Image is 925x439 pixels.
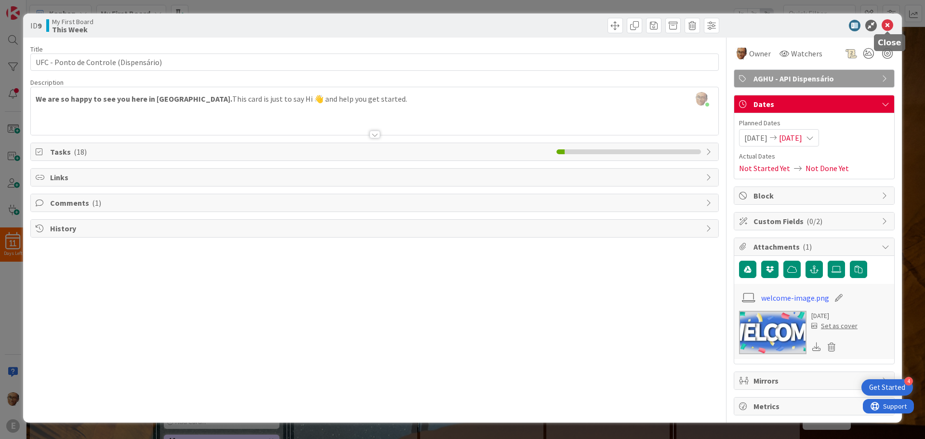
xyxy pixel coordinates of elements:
span: Custom Fields [753,215,877,227]
span: [DATE] [779,132,802,144]
span: History [50,223,701,234]
span: Support [20,1,44,13]
span: AGHU - API Dispensário [753,73,877,84]
span: [DATE] [744,132,767,144]
span: My First Board [52,18,93,26]
b: 9 [38,21,41,30]
span: Description [30,78,64,87]
span: Owner [749,48,771,59]
div: Open Get Started checklist, remaining modules: 4 [861,379,913,396]
span: Links [50,172,701,183]
span: Planned Dates [739,118,889,128]
span: Not Started Yet [739,162,790,174]
span: Comments [50,197,701,209]
span: Actual Dates [739,151,889,161]
div: 4 [904,377,913,386]
span: ( 0/2 ) [806,216,822,226]
span: Mirrors [753,375,877,386]
div: Get Started [869,383,905,392]
div: [DATE] [811,311,858,321]
input: type card name here... [30,53,719,71]
span: Tasks [50,146,552,158]
h5: Close [878,38,901,47]
span: ( 1 ) [803,242,812,252]
strong: We are so happy to see you here in [GEOGRAPHIC_DATA]. [36,94,232,104]
span: Attachments [753,241,877,253]
span: ( 1 ) [92,198,101,208]
div: Set as cover [811,321,858,331]
div: Download [811,341,822,353]
p: This card is just to say Hi 👋 and help you get started. [36,93,714,105]
span: ( 18 ) [74,147,87,157]
span: Not Done Yet [806,162,849,174]
span: Watchers [791,48,822,59]
img: ACg8ocKPDBU0xXn60b6DjpZVXTds76CoeuUnfDD4kE_359q3tuc9EerZmw=s96-c [695,92,708,106]
label: Title [30,45,43,53]
span: Dates [753,98,877,110]
img: AA [736,48,747,59]
span: Metrics [753,400,877,412]
b: This Week [52,26,93,33]
span: ID [30,20,41,31]
a: welcome-image.png [761,292,829,304]
span: Block [753,190,877,201]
